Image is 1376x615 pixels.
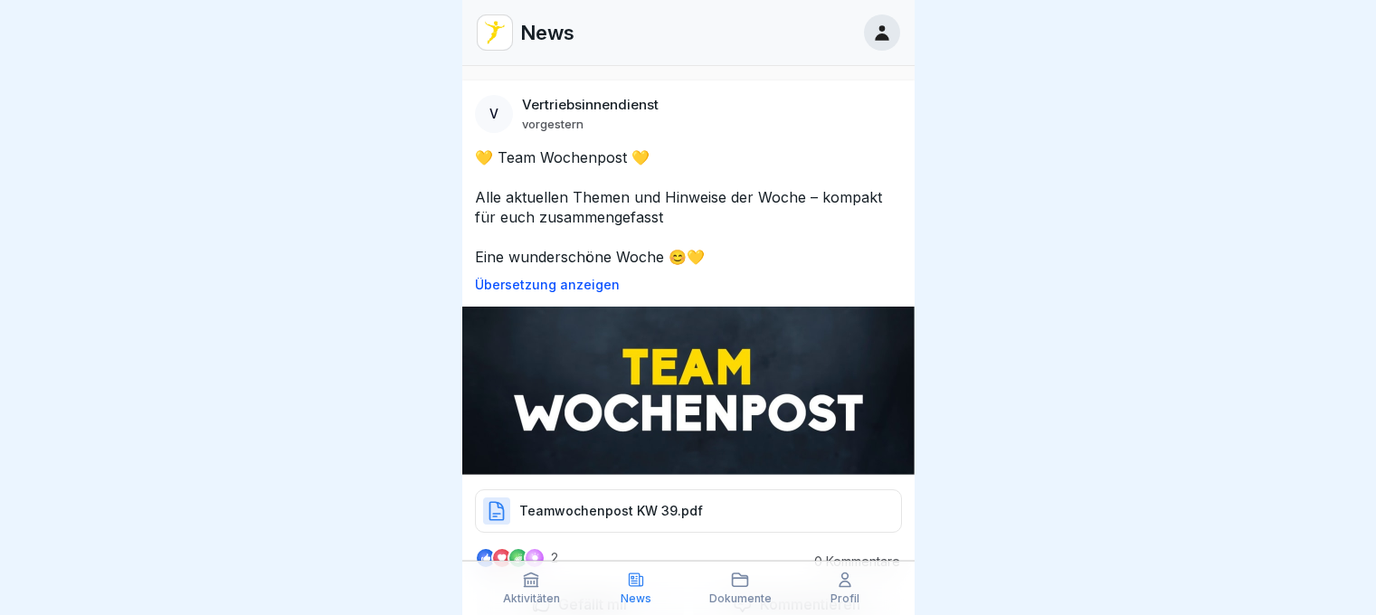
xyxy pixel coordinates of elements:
[519,502,703,520] p: Teamwochenpost KW 39.pdf
[551,551,558,565] p: 2
[522,97,659,113] p: Vertriebsinnendienst
[503,592,560,605] p: Aktivitäten
[830,592,859,605] p: Profil
[801,554,900,569] p: 0 Kommentare
[475,95,513,133] div: V
[522,117,584,131] p: vorgestern
[621,592,651,605] p: News
[520,21,574,44] p: News
[475,278,902,292] p: Übersetzung anzeigen
[478,15,512,50] img: vd4jgc378hxa8p7qw0fvrl7x.png
[462,307,915,475] img: Post Image
[709,592,772,605] p: Dokumente
[475,147,902,267] p: 💛 Team Wochenpost 💛 Alle aktuellen Themen und Hinweise der Woche – kompakt für euch zusammengefas...
[475,510,902,528] a: Teamwochenpost KW 39.pdf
